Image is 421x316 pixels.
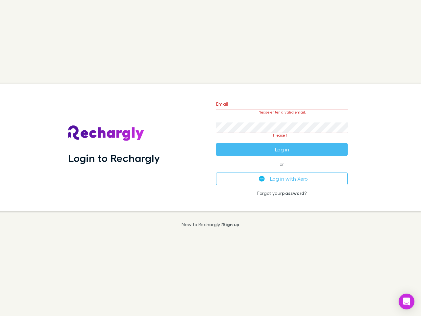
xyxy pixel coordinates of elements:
div: Open Intercom Messenger [399,294,414,309]
p: Please enter a valid email. [216,110,348,115]
a: Sign up [223,222,239,227]
img: Xero's logo [259,176,265,182]
button: Log in [216,143,348,156]
h1: Login to Rechargly [68,152,160,164]
p: Forgot your ? [216,191,348,196]
button: Log in with Xero [216,172,348,185]
img: Rechargly's Logo [68,125,144,141]
p: Please fill [216,133,348,138]
a: password [282,190,304,196]
p: New to Rechargly? [182,222,240,227]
